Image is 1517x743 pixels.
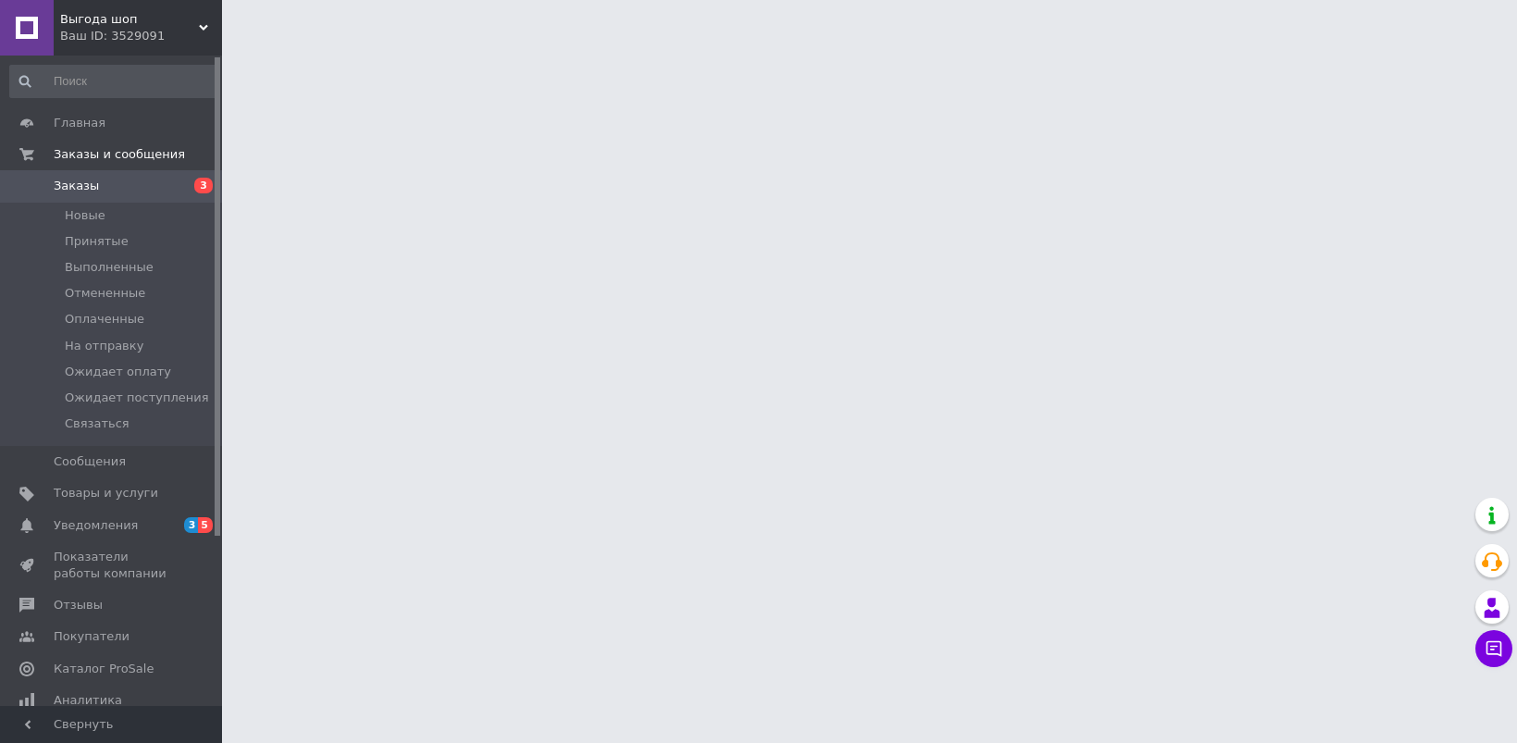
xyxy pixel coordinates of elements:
[1475,630,1512,667] button: Чат с покупателем
[54,549,171,582] span: Показатели работы компании
[54,661,154,677] span: Каталог ProSale
[65,285,145,302] span: Отмененные
[60,28,222,44] div: Ваш ID: 3529091
[65,207,105,224] span: Новые
[65,364,171,380] span: Ожидает оплату
[54,628,129,645] span: Покупатели
[65,390,209,406] span: Ожидает поступления
[54,178,99,194] span: Заказы
[198,517,213,533] span: 5
[65,259,154,276] span: Выполненные
[184,517,199,533] span: 3
[54,453,126,470] span: Сообщения
[54,692,122,709] span: Аналитика
[65,338,143,354] span: На отправку
[65,415,129,432] span: Связаться
[54,517,138,534] span: Уведомления
[54,146,185,163] span: Заказы и сообщения
[60,11,199,28] span: Выгода шоп
[9,65,217,98] input: Поиск
[194,178,213,193] span: 3
[65,233,129,250] span: Принятые
[54,115,105,131] span: Главная
[54,485,158,502] span: Товары и услуги
[65,311,144,328] span: Оплаченные
[54,597,103,613] span: Отзывы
